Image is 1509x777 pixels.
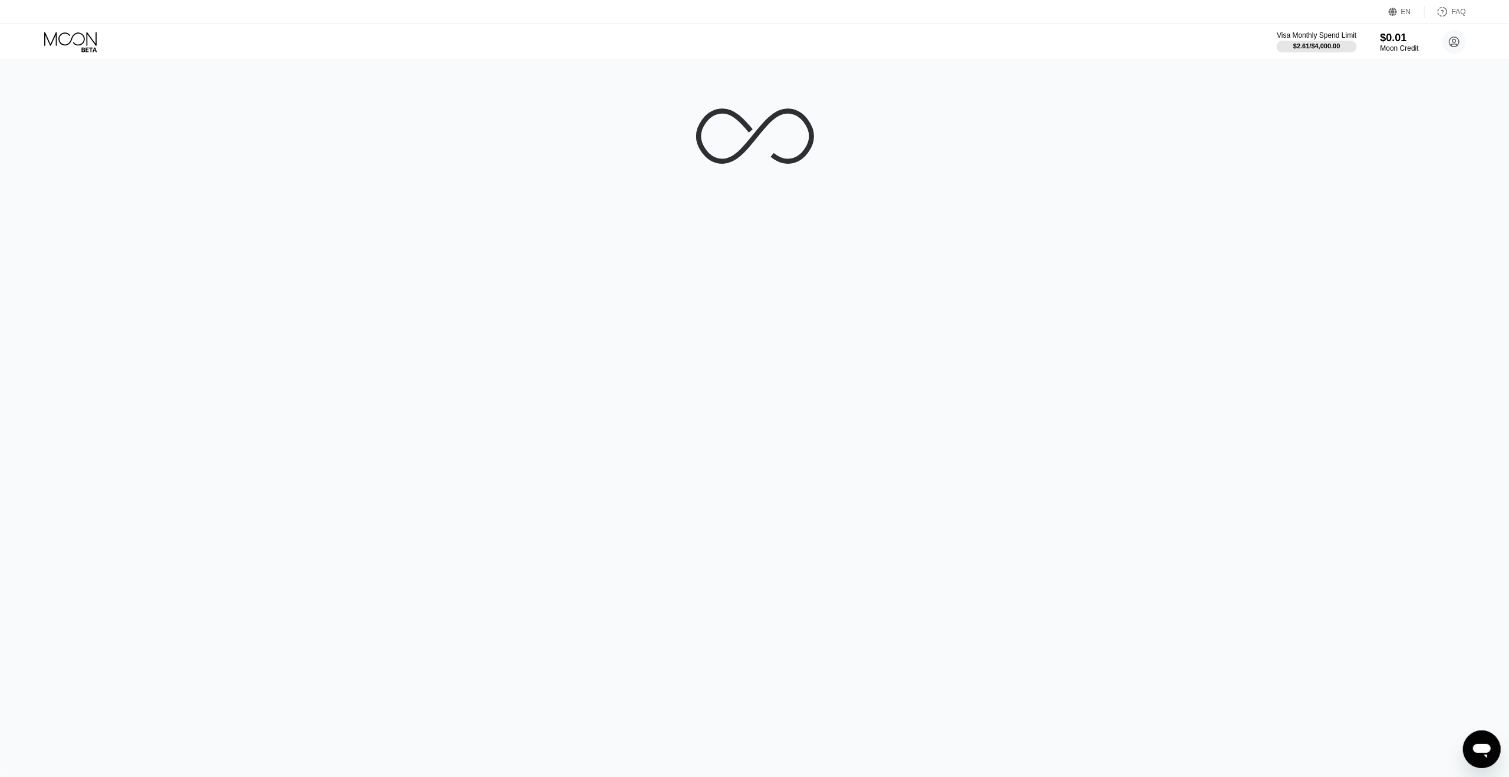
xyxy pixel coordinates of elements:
[1292,42,1339,49] div: $2.61 / $4,000.00
[1400,8,1410,16] div: EN
[1451,8,1465,16] div: FAQ
[1379,44,1418,52] div: Moon Credit
[1276,31,1355,39] div: Visa Monthly Spend Limit
[1276,31,1355,52] div: Visa Monthly Spend Limit$2.61/$4,000.00
[1388,6,1424,18] div: EN
[1462,730,1500,768] iframe: 启动消息传送窗口的按钮
[1424,6,1465,18] div: FAQ
[1379,32,1418,44] div: $0.01
[1379,32,1418,52] div: $0.01Moon Credit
